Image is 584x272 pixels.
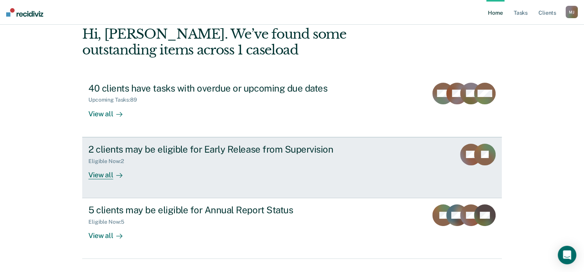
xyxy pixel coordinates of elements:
[88,158,130,165] div: Eligible Now : 2
[558,246,576,264] div: Open Intercom Messenger
[88,204,359,216] div: 5 clients may be eligible for Annual Report Status
[88,144,359,155] div: 2 clients may be eligible for Early Release from Supervision
[82,26,418,58] div: Hi, [PERSON_NAME]. We’ve found some outstanding items across 1 caseload
[565,6,578,18] div: M J
[82,198,502,259] a: 5 clients may be eligible for Annual Report StatusEligible Now:5View all
[82,137,502,198] a: 2 clients may be eligible for Early Release from SupervisionEligible Now:2View all
[88,103,132,118] div: View all
[88,225,132,240] div: View all
[565,6,578,18] button: MJ
[88,219,130,225] div: Eligible Now : 5
[88,83,359,94] div: 40 clients have tasks with overdue or upcoming due dates
[82,76,502,137] a: 40 clients have tasks with overdue or upcoming due datesUpcoming Tasks:89View all
[6,8,43,17] img: Recidiviz
[88,97,143,103] div: Upcoming Tasks : 89
[88,164,132,179] div: View all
